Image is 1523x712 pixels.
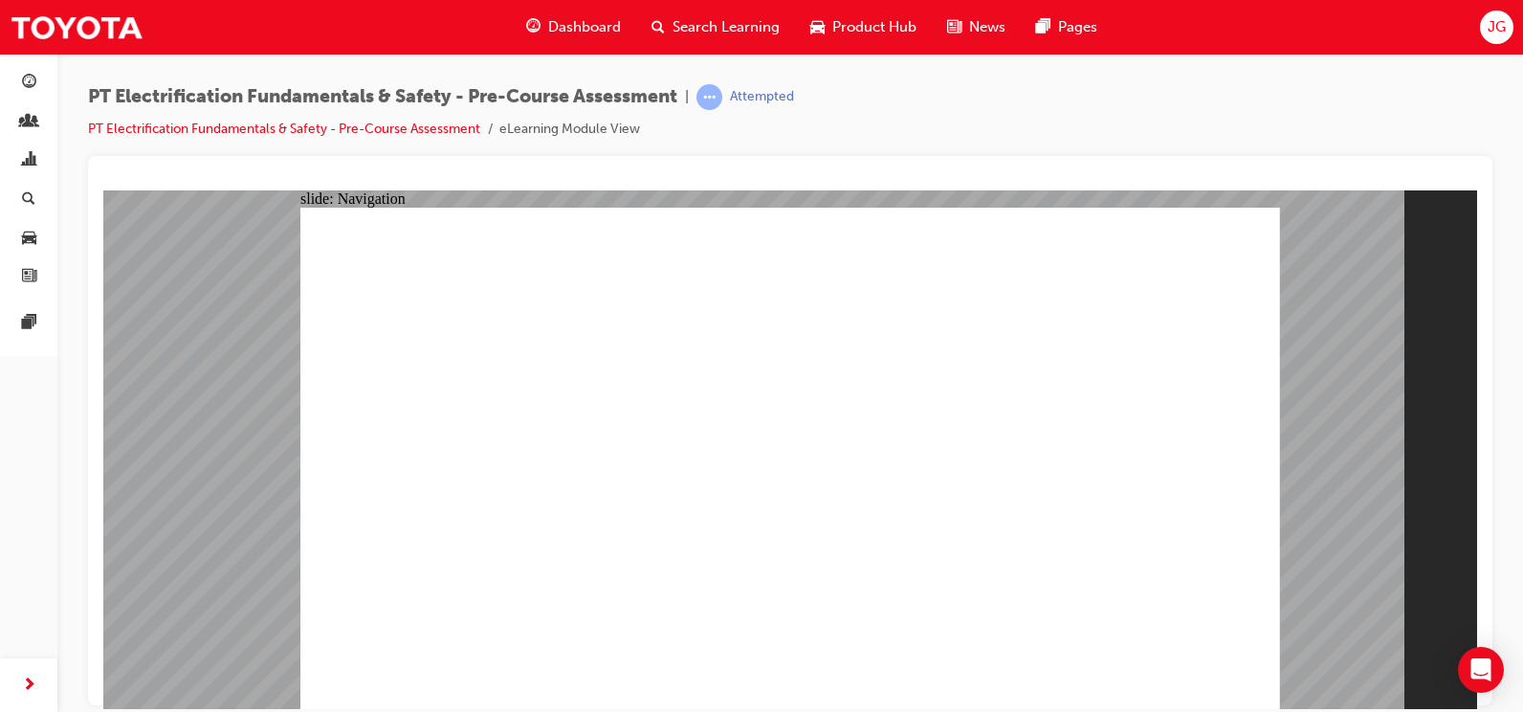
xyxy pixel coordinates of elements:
[511,8,636,47] a: guage-iconDashboard
[673,16,780,38] span: Search Learning
[696,84,722,110] span: learningRecordVerb_ATTEMPT-icon
[22,75,36,92] span: guage-icon
[88,86,677,108] span: PT Electrification Fundamentals & Safety - Pre-Course Assessment
[730,88,794,106] div: Attempted
[932,8,1021,47] a: news-iconNews
[969,16,1005,38] span: News
[22,152,36,169] span: chart-icon
[22,114,36,131] span: people-icon
[526,15,541,39] span: guage-icon
[1480,11,1513,44] button: JG
[88,121,480,137] a: PT Electrification Fundamentals & Safety - Pre-Course Assessment
[22,674,36,698] span: next-icon
[10,6,143,49] img: Trak
[1021,8,1113,47] a: pages-iconPages
[22,269,36,286] span: news-icon
[685,86,689,108] span: |
[1058,16,1097,38] span: Pages
[22,230,36,247] span: car-icon
[832,16,916,38] span: Product Hub
[22,315,36,332] span: pages-icon
[810,15,825,39] span: car-icon
[1458,647,1504,693] div: Open Intercom Messenger
[636,8,795,47] a: search-iconSearch Learning
[795,8,932,47] a: car-iconProduct Hub
[22,191,35,209] span: search-icon
[499,119,640,141] li: eLearning Module View
[947,15,961,39] span: news-icon
[1488,16,1506,38] span: JG
[651,15,665,39] span: search-icon
[548,16,621,38] span: Dashboard
[1036,15,1050,39] span: pages-icon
